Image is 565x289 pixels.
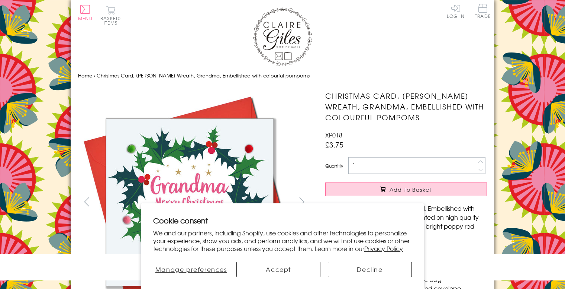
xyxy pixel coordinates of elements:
button: prev [78,193,95,210]
a: Privacy Policy [364,244,403,253]
button: Manage preferences [153,262,229,277]
h2: Cookie consent [153,215,412,226]
nav: breadcrumbs [78,68,487,83]
button: Menu [78,5,93,20]
span: £3.75 [325,139,343,150]
a: Home [78,72,92,79]
span: Add to Basket [390,186,432,193]
span: XP018 [325,130,342,139]
button: next [294,193,310,210]
a: Log In [447,4,465,18]
label: Quantity [325,162,343,169]
span: Manage preferences [155,265,227,274]
img: Claire Giles Greetings Cards [253,7,312,66]
span: Trade [475,4,491,18]
h1: Christmas Card, [PERSON_NAME] Wreath, Grandma, Embellished with colourful pompoms [325,90,487,123]
button: Add to Basket [325,182,487,196]
button: Accept [236,262,320,277]
span: 0 items [104,15,121,26]
span: Menu [78,15,93,22]
p: We and our partners, including Shopify, use cookies and other technologies to personalize your ex... [153,229,412,252]
button: Decline [328,262,412,277]
a: Trade [475,4,491,20]
span: Christmas Card, [PERSON_NAME] Wreath, Grandma, Embellished with colourful pompoms [97,72,310,79]
button: Basket0 items [100,6,121,25]
span: › [94,72,95,79]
